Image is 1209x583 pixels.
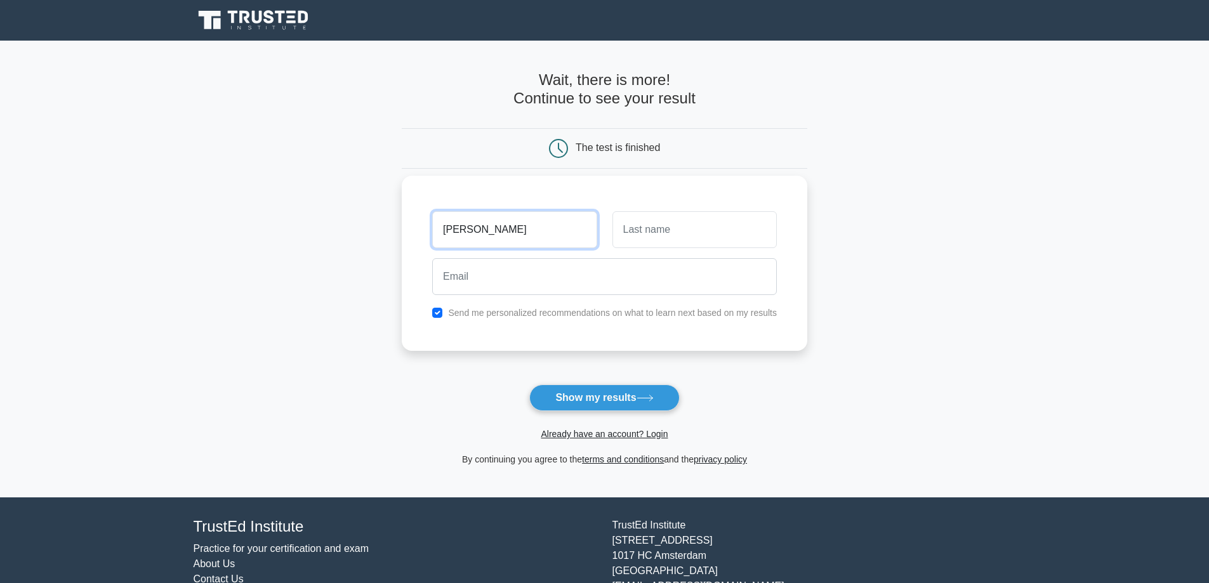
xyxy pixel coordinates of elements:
[432,211,597,248] input: First name
[582,454,664,464] a: terms and conditions
[432,258,777,295] input: Email
[194,543,369,554] a: Practice for your certification and exam
[194,518,597,536] h4: TrustEd Institute
[612,211,777,248] input: Last name
[394,452,815,467] div: By continuing you agree to the and the
[694,454,747,464] a: privacy policy
[194,558,235,569] a: About Us
[402,71,807,108] h4: Wait, there is more! Continue to see your result
[541,429,668,439] a: Already have an account? Login
[576,142,660,153] div: The test is finished
[529,384,679,411] button: Show my results
[448,308,777,318] label: Send me personalized recommendations on what to learn next based on my results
